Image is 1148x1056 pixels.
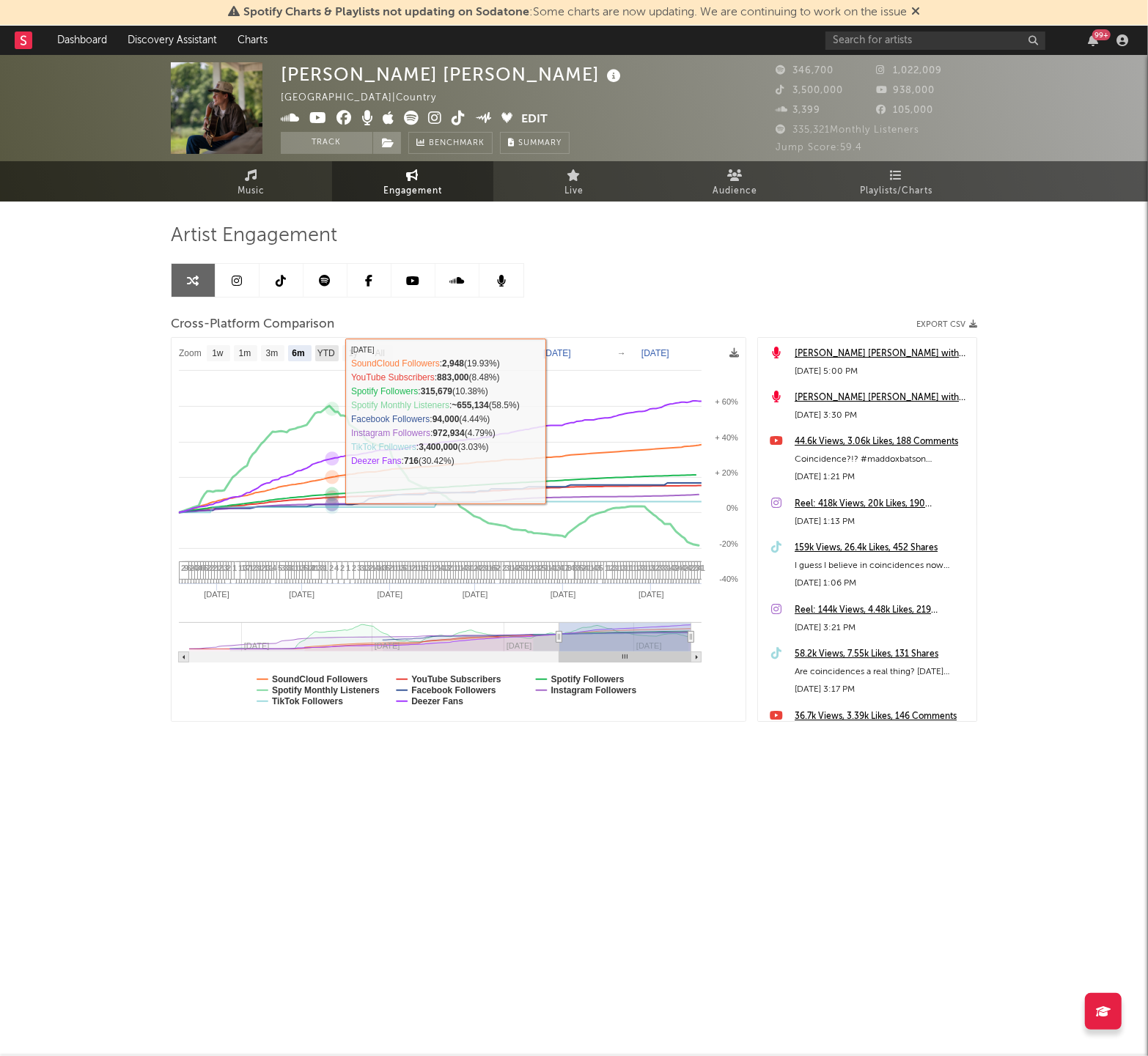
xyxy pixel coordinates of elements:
span: 4 [551,564,555,572]
div: Reel: 418k Views, 20k Likes, 190 Comments [795,495,969,513]
span: : Some charts are now updating. We are continuing to work on the issue [243,7,907,18]
a: Music [171,161,332,202]
span: 1 [372,564,376,572]
span: 3 [696,564,700,572]
span: Playlists/Charts [861,182,933,200]
div: [DATE] 1:21 PM [795,468,969,486]
span: 9 [184,564,188,572]
span: 1 [633,564,637,572]
span: 1 [232,564,237,572]
span: 1 [616,564,620,572]
span: 3 [505,564,509,572]
span: 3 [641,564,646,572]
a: [PERSON_NAME] [PERSON_NAME] with [PERSON_NAME] at House of Blues ([DATE]) [795,389,969,407]
span: 1 [295,564,299,572]
span: 1 [605,564,609,572]
a: 58.2k Views, 7.55k Likes, 131 Shares [795,646,969,663]
a: Benchmark [408,132,493,154]
text: 0% [726,503,738,512]
span: 3 [383,564,387,572]
span: Cross-Platform Comparison [171,316,334,333]
span: 7 [246,564,251,572]
span: 1 [241,564,246,572]
span: 1 [636,564,640,572]
span: 1 [468,564,473,572]
span: 3,399 [776,106,820,115]
span: 1 [249,564,254,572]
span: 1 [269,564,273,572]
text: → [617,348,626,358]
span: 2 [261,564,265,572]
span: Summary [518,139,562,147]
text: [DATE] [204,590,229,599]
span: 4 [463,564,467,572]
input: Search for artists [825,32,1045,50]
span: 2 [693,564,697,572]
span: 4 [477,564,481,572]
span: 5 [579,564,584,572]
span: 1 [553,564,558,572]
text: + 40% [715,433,739,442]
span: Engagement [383,182,442,200]
span: 346,700 [776,66,834,75]
a: 36.7k Views, 3.39k Likes, 146 Comments [795,708,969,725]
span: 1 [314,564,319,572]
span: 1 [394,564,399,572]
span: 2 [610,564,614,572]
span: Live [564,182,584,200]
span: 3 [301,564,305,572]
text: YouTube Subscribers [411,674,501,684]
span: 1 [625,564,629,572]
text: [DATE] [378,590,403,599]
text: Deezer Fans [411,696,463,706]
span: 938,000 [877,86,935,95]
span: 1 [264,564,268,572]
button: Export CSV [916,320,977,329]
a: [PERSON_NAME] [PERSON_NAME] with [PERSON_NAME] at [GEOGRAPHIC_DATA] ([DATE]) [795,345,969,363]
span: 4 [514,564,518,572]
span: 1 [508,564,512,572]
span: 1 [451,564,455,572]
span: 5 [599,564,603,572]
span: Benchmark [429,135,485,152]
text: [DATE] [463,590,488,599]
div: Reel: 144k Views, 4.48k Likes, 219 Comments [795,602,969,619]
span: 14 [306,564,315,572]
span: 1 [414,564,419,572]
span: 1 [216,564,220,572]
div: Coincidence?!? #maddoxbatson #newmusic #viral #countrymusic #musicvideo #coincidence #fyp #explore [795,451,969,468]
span: 3 [556,564,561,572]
span: 2 [218,564,223,572]
a: Audience [655,161,816,202]
span: 3 [639,564,643,572]
span: 5 [519,564,523,572]
span: 3 [281,564,285,572]
span: Music [238,182,265,200]
text: SoundCloud Followers [272,674,368,684]
span: 5 [386,564,390,572]
text: 1w [212,349,224,359]
span: 2 [227,564,231,572]
span: 1 [548,564,552,572]
span: 6 [187,564,191,572]
span: 3 [482,564,487,572]
text: TikTok Followers [272,696,343,706]
text: + 20% [715,468,739,477]
span: 1 [238,564,243,572]
a: Live [493,161,655,202]
text: -20% [719,539,738,548]
span: Artist Engagement [171,227,337,245]
span: 1 [511,564,515,572]
text: Facebook Followers [411,685,496,695]
span: 4 [670,564,674,572]
span: 1 [397,564,402,572]
span: 1 [590,564,595,572]
span: 3 [534,564,538,572]
span: 3 [576,564,581,572]
span: 2 [434,564,438,572]
span: 3 [522,564,526,572]
span: 3 [284,564,288,572]
text: 6m [292,349,304,359]
span: 4 [193,564,197,572]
